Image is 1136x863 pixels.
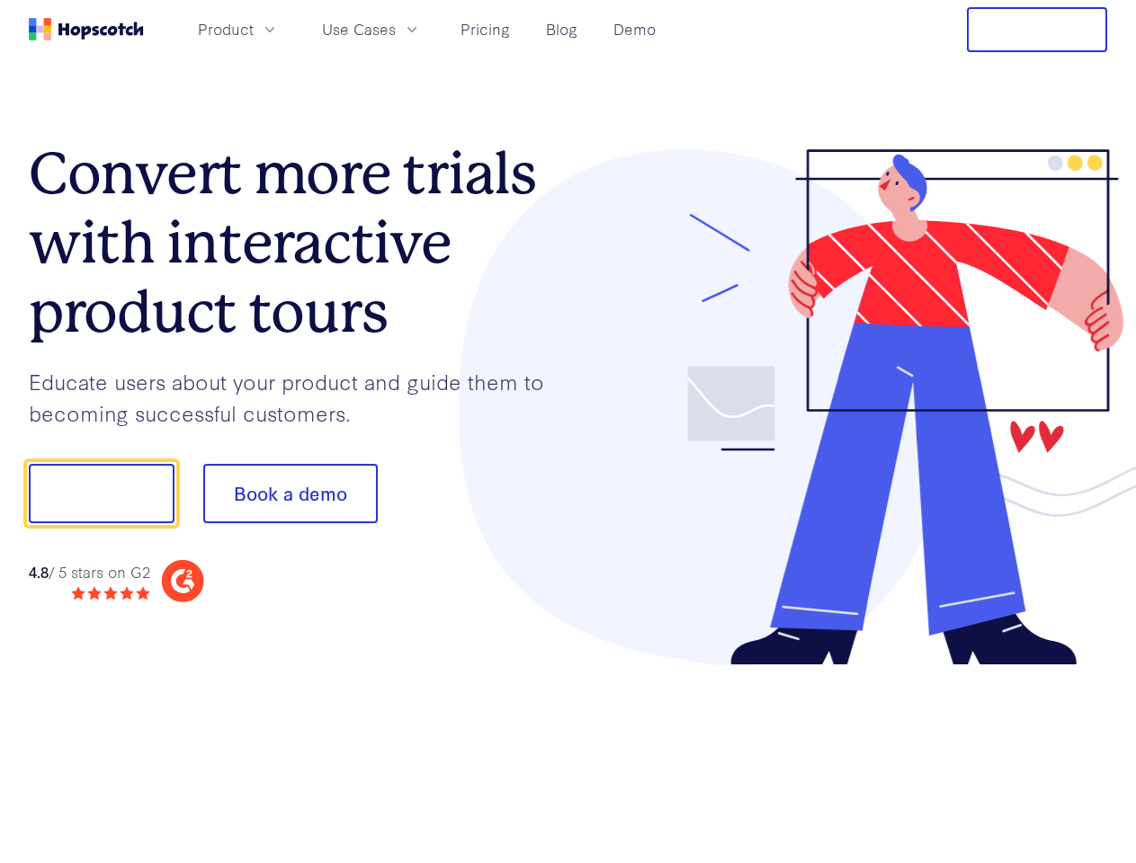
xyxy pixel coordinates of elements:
strong: 4.8 [29,561,49,582]
div: / 5 stars on G2 [29,561,150,583]
button: Product [187,14,290,44]
a: Blog [539,14,585,44]
button: Use Cases [311,14,432,44]
a: Pricing [453,14,517,44]
button: Show me! [29,464,174,523]
span: Product [198,18,254,40]
button: Free Trial [967,7,1107,52]
span: Use Cases [322,18,396,40]
p: Educate users about your product and guide them to becoming successful customers. [29,366,568,428]
button: Book a demo [203,464,378,523]
a: Home [29,18,144,40]
a: Demo [606,14,663,44]
h1: Convert more trials with interactive product tours [29,139,568,346]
